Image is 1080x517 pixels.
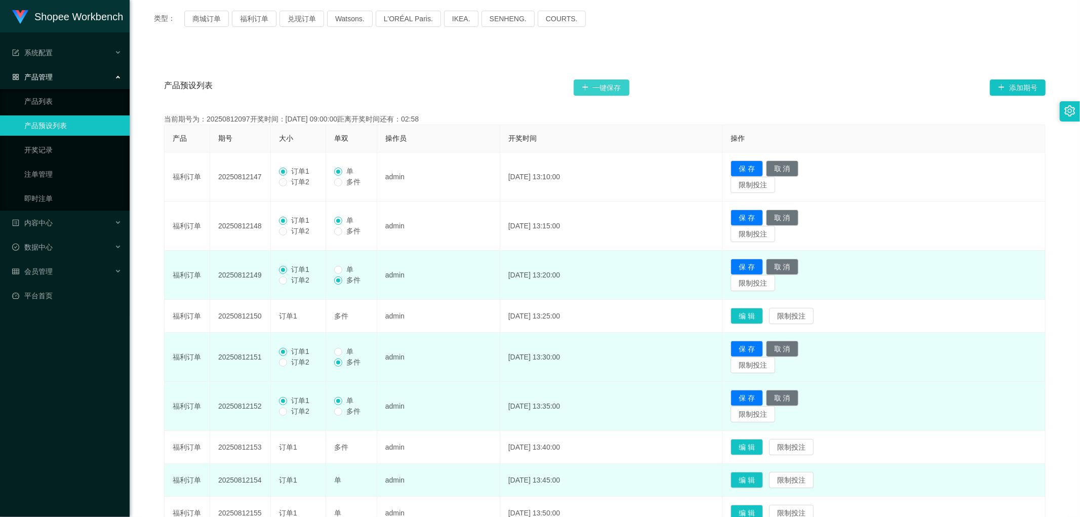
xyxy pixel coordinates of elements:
[279,134,293,142] span: 大小
[279,443,297,451] span: 订单1
[24,140,122,160] a: 开奖记录
[731,226,775,242] button: 限制投注
[508,134,537,142] span: 开奖时间
[164,114,1046,125] div: 当前期号为：20250812097开奖时间：[DATE] 09:00:00距离开奖时间还有：02:58
[538,11,586,27] button: COURTS.
[34,1,123,33] h1: Shopee Workbench
[287,216,313,224] span: 订单1
[12,243,53,251] span: 数据中心
[731,161,763,177] button: 保 存
[342,396,357,405] span: 单
[334,509,341,517] span: 单
[12,267,53,275] span: 会员管理
[766,161,798,177] button: 取 消
[24,115,122,136] a: 产品预设列表
[500,152,723,202] td: [DATE] 13:10:00
[990,79,1046,96] button: 图标: plus添加期号
[165,431,210,464] td: 福利订单
[444,11,478,27] button: IKEA.
[342,227,365,235] span: 多件
[287,347,313,355] span: 订单1
[482,11,535,27] button: SENHENG.
[766,390,798,406] button: 取 消
[12,268,19,275] i: 图标: table
[12,10,28,24] img: logo.9652507e.png
[500,333,723,382] td: [DATE] 13:30:00
[165,152,210,202] td: 福利订单
[218,134,232,142] span: 期号
[12,49,53,57] span: 系统配置
[500,300,723,333] td: [DATE] 13:25:00
[731,341,763,357] button: 保 存
[12,49,19,56] i: 图标: form
[766,341,798,357] button: 取 消
[165,300,210,333] td: 福利订单
[377,431,500,464] td: admin
[210,152,271,202] td: 20250812147
[731,390,763,406] button: 保 存
[24,188,122,209] a: 即时注单
[12,73,19,81] i: 图标: appstore-o
[334,443,348,451] span: 多件
[279,509,297,517] span: 订单1
[279,476,297,484] span: 订单1
[342,347,357,355] span: 单
[376,11,441,27] button: L'ORÉAL Paris.
[377,300,500,333] td: admin
[769,439,814,455] button: 限制投注
[210,251,271,300] td: 20250812149
[165,251,210,300] td: 福利订单
[731,134,745,142] span: 操作
[279,11,324,27] button: 兑现订单
[287,396,313,405] span: 订单1
[12,73,53,81] span: 产品管理
[377,251,500,300] td: admin
[377,202,500,251] td: admin
[377,464,500,497] td: admin
[164,79,213,96] span: 产品预设列表
[154,11,184,27] span: 类型：
[184,11,229,27] button: 商城订单
[287,265,313,273] span: 订单1
[334,312,348,320] span: 多件
[1064,105,1075,116] i: 图标: setting
[24,164,122,184] a: 注单管理
[342,276,365,284] span: 多件
[500,431,723,464] td: [DATE] 13:40:00
[232,11,276,27] button: 福利订单
[287,178,313,186] span: 订单2
[342,167,357,175] span: 单
[766,210,798,226] button: 取 消
[165,382,210,431] td: 福利订单
[731,308,763,324] button: 编 辑
[731,406,775,422] button: 限制投注
[287,167,313,175] span: 订单1
[500,382,723,431] td: [DATE] 13:35:00
[731,439,763,455] button: 编 辑
[210,464,271,497] td: 20250812154
[210,382,271,431] td: 20250812152
[342,178,365,186] span: 多件
[342,216,357,224] span: 单
[500,251,723,300] td: [DATE] 13:20:00
[165,333,210,382] td: 福利订单
[769,472,814,488] button: 限制投注
[731,177,775,193] button: 限制投注
[334,476,341,484] span: 单
[731,210,763,226] button: 保 存
[731,259,763,275] button: 保 存
[287,227,313,235] span: 订单2
[24,91,122,111] a: 产品列表
[385,134,407,142] span: 操作员
[165,202,210,251] td: 福利订单
[731,472,763,488] button: 编 辑
[165,464,210,497] td: 福利订单
[12,219,19,226] i: 图标: profile
[500,464,723,497] td: [DATE] 13:45:00
[173,134,187,142] span: 产品
[12,286,122,306] a: 图标: dashboard平台首页
[210,300,271,333] td: 20250812150
[210,333,271,382] td: 20250812151
[210,431,271,464] td: 20250812153
[287,407,313,415] span: 订单2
